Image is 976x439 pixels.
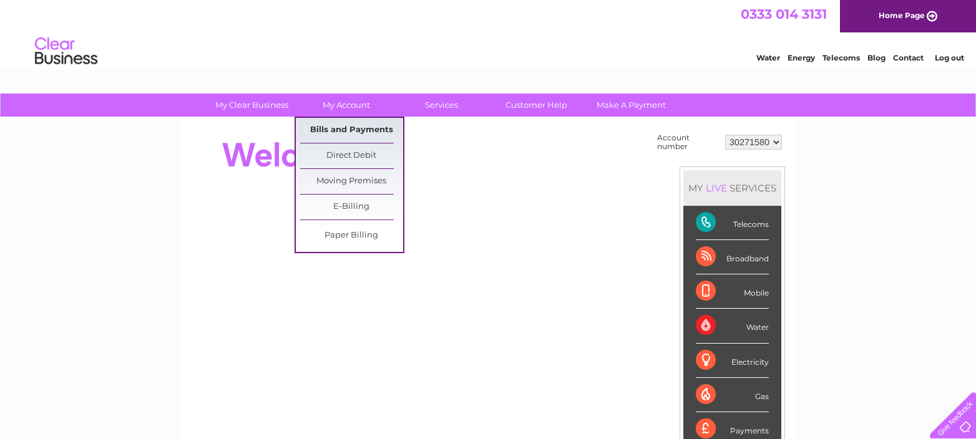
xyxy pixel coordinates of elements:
a: Customer Help [485,94,588,117]
img: logo.png [34,32,98,70]
a: Energy [788,53,815,62]
div: Telecoms [696,206,769,240]
div: LIVE [703,182,730,194]
div: Water [696,309,769,343]
a: E-Billing [300,195,403,219]
a: Direct Debit [300,143,403,168]
a: My Account [295,94,398,117]
div: Gas [696,378,769,412]
a: 0333 014 3131 [741,6,827,22]
a: Contact [893,53,924,62]
a: Bills and Payments [300,118,403,143]
a: Water [756,53,780,62]
td: Account number [654,130,722,154]
a: My Clear Business [200,94,303,117]
a: Telecoms [822,53,860,62]
div: Broadband [696,240,769,274]
a: Moving Premises [300,169,403,194]
div: Mobile [696,274,769,309]
div: Clear Business is a trading name of Verastar Limited (registered in [GEOGRAPHIC_DATA] No. 3667643... [194,7,784,60]
a: Make A Payment [580,94,683,117]
a: Services [390,94,493,117]
a: Blog [867,53,886,62]
a: Log out [935,53,964,62]
div: MY SERVICES [683,170,781,206]
div: Electricity [696,344,769,378]
a: Paper Billing [300,223,403,248]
